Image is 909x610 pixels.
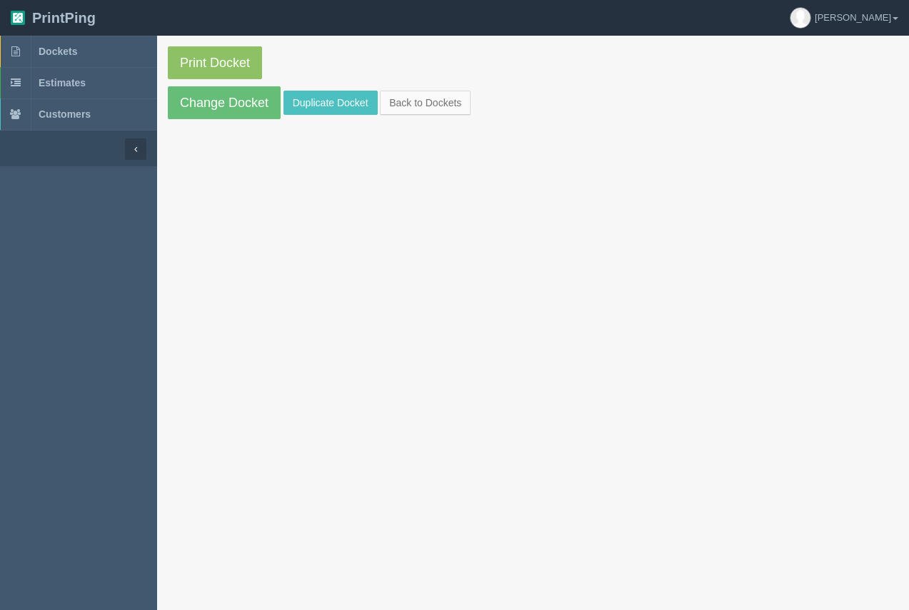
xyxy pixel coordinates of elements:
[168,86,281,119] a: Change Docket
[39,77,86,88] span: Estimates
[380,91,471,115] a: Back to Dockets
[790,8,810,28] img: avatar_default-7531ab5dedf162e01f1e0bb0964e6a185e93c5c22dfe317fb01d7f8cd2b1632c.jpg
[283,91,378,115] a: Duplicate Docket
[39,108,91,120] span: Customers
[39,46,77,57] span: Dockets
[11,11,25,25] img: logo-3e63b451c926e2ac314895c53de4908e5d424f24456219fb08d385ab2e579770.png
[168,46,262,79] a: Print Docket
